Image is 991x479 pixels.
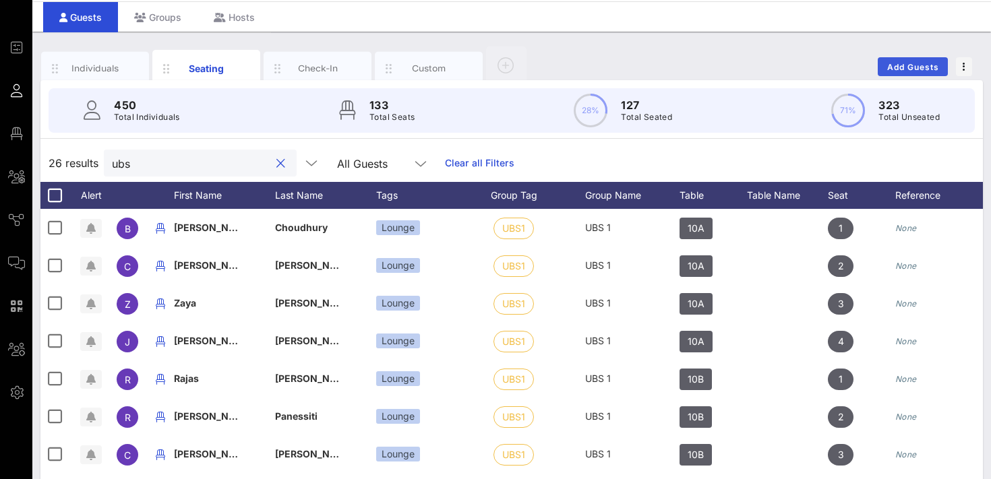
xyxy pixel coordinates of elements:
div: Group Tag [491,182,585,209]
span: [PERSON_NAME] [275,335,355,346]
i: None [895,412,917,422]
span: 3 [838,293,844,315]
div: Lounge [376,447,420,461]
div: Groups [118,2,198,32]
span: 1 [839,218,843,239]
div: Hosts [198,2,271,32]
p: 127 [621,97,672,113]
span: Add Guests [887,62,940,72]
span: UBS1 [502,294,525,314]
span: UBS1 [502,445,525,465]
span: UBS1 [502,407,525,427]
span: [PERSON_NAME] [174,448,253,459]
span: UBS 1 [585,335,611,346]
div: Table [680,182,747,209]
div: Lounge [376,371,420,386]
span: C [124,261,131,272]
div: Guests [43,2,118,32]
span: Panessiti [275,410,318,422]
i: None [895,261,917,271]
p: Total Unseated [878,110,940,124]
div: Custom [399,62,459,75]
span: UBS 1 [585,448,611,459]
span: Choudhury [275,222,328,233]
span: B [125,223,131,234]
div: First Name [174,182,275,209]
span: Rajas [174,373,199,384]
span: R [125,374,131,385]
div: Alert [74,182,108,209]
span: Zaya [174,297,196,309]
i: None [895,449,917,459]
span: 1 [839,369,843,390]
span: UBS 1 [585,410,611,422]
span: [PERSON_NAME] [275,297,355,309]
span: UBS 1 [585,259,611,271]
span: UBS1 [502,256,525,276]
span: 26 results [49,155,98,171]
p: Total Individuals [114,110,180,124]
span: [PERSON_NAME] [174,222,253,233]
i: None [895,223,917,233]
span: 4 [838,331,844,352]
span: [PERSON_NAME] [174,410,253,422]
div: Check-In [288,62,348,75]
span: 3 [838,444,844,466]
span: 10B [688,444,704,466]
span: UBS 1 [585,373,611,384]
div: All Guests [337,158,388,170]
p: Total Seats [369,110,415,124]
i: None [895,336,917,346]
div: Individuals [65,62,125,75]
span: [PERSON_NAME] [174,335,253,346]
i: None [895,298,917,309]
span: R [125,412,131,423]
span: [PERSON_NAME] [275,259,355,271]
span: UBS 1 [585,222,611,233]
div: Group Name [585,182,680,209]
span: [PERSON_NAME] [174,259,253,271]
a: Clear all Filters [445,156,514,170]
p: 450 [114,97,180,113]
span: UBS 1 [585,297,611,309]
p: 323 [878,97,940,113]
div: Reference [895,182,976,209]
span: UBS1 [502,369,525,389]
span: 10A [688,255,704,277]
div: Last Name [275,182,376,209]
span: J [125,336,130,348]
div: All Guests [329,150,437,177]
div: Lounge [376,296,420,311]
div: Lounge [376,258,420,273]
span: UBS1 [502,331,525,352]
span: [PERSON_NAME] [275,448,355,459]
span: 10A [688,218,704,239]
span: 10B [688,406,704,428]
span: UBS1 [502,218,525,238]
span: 10A [688,331,704,352]
div: Table Name [747,182,828,209]
span: Z [125,298,131,310]
div: Seating [177,61,237,75]
span: 10B [688,369,704,390]
div: Lounge [376,333,420,348]
p: Total Seated [621,110,672,124]
button: clear icon [276,157,285,170]
div: Seat [828,182,895,209]
span: 2 [838,255,844,277]
div: Tags [376,182,491,209]
button: Add Guests [878,57,948,76]
div: Lounge [376,409,420,424]
i: None [895,374,917,384]
div: Lounge [376,220,420,235]
p: 133 [369,97,415,113]
span: [PERSON_NAME] [275,373,355,384]
span: 10A [688,293,704,315]
span: C [124,449,131,461]
span: 2 [838,406,844,428]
